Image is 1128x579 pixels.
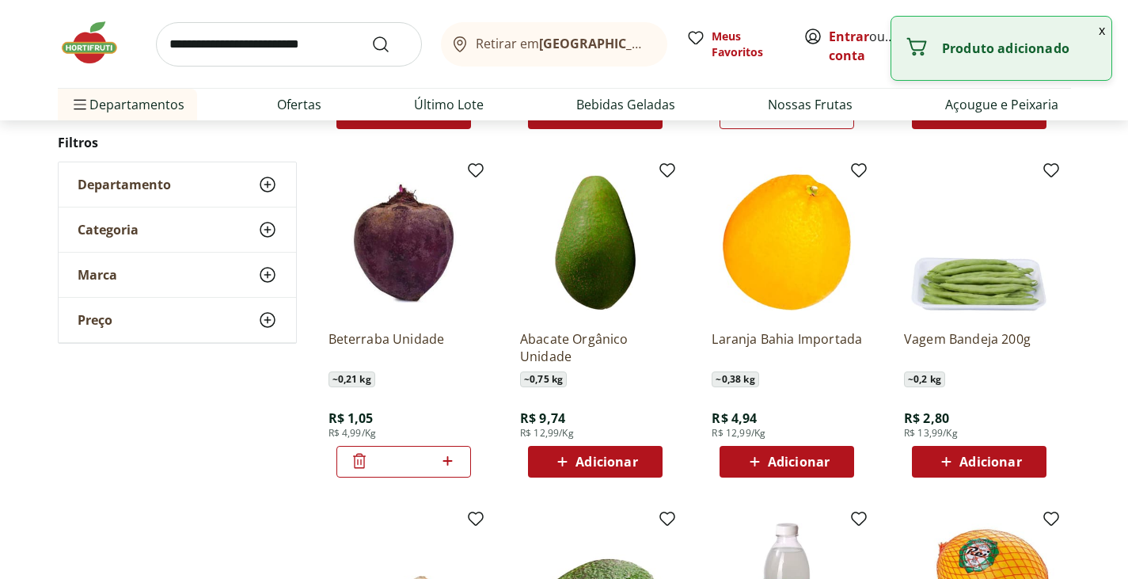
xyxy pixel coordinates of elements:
[70,86,184,124] span: Departamentos
[59,298,296,342] button: Preço
[576,95,675,114] a: Bebidas Geladas
[686,29,784,60] a: Meus Favoritos
[829,28,916,64] a: Criar conta
[78,267,117,283] span: Marca
[720,446,854,478] button: Adicionar
[904,330,1054,365] a: Vagem Bandeja 200g
[371,35,409,54] button: Submit Search
[520,167,670,318] img: Abacate Orgânico Unidade
[520,409,565,427] span: R$ 9,74
[58,127,297,158] h2: Filtros
[520,427,574,440] span: R$ 12,99/Kg
[539,35,806,52] b: [GEOGRAPHIC_DATA]/[GEOGRAPHIC_DATA]
[329,371,375,387] span: ~ 0,21 kg
[904,167,1054,318] img: Vagem Bandeja 200g
[329,427,377,440] span: R$ 4,99/Kg
[945,95,1058,114] a: Açougue e Peixaria
[829,27,899,65] span: ou
[78,312,112,328] span: Preço
[829,28,869,45] a: Entrar
[414,95,484,114] a: Último Lote
[58,19,137,67] img: Hortifruti
[712,427,765,440] span: R$ 12,99/Kg
[904,371,945,387] span: ~ 0,2 kg
[528,446,663,478] button: Adicionar
[1092,17,1111,44] button: Fechar notificação
[712,330,862,365] a: Laranja Bahia Importada
[575,455,637,468] span: Adicionar
[329,167,479,318] img: Beterraba Unidade
[156,22,422,67] input: search
[520,330,670,365] a: Abacate Orgânico Unidade
[768,455,830,468] span: Adicionar
[277,95,321,114] a: Ofertas
[768,95,853,114] a: Nossas Frutas
[78,222,139,238] span: Categoria
[59,208,296,252] button: Categoria
[441,22,667,67] button: Retirar em[GEOGRAPHIC_DATA]/[GEOGRAPHIC_DATA]
[904,409,949,427] span: R$ 2,80
[70,86,89,124] button: Menu
[712,409,757,427] span: R$ 4,94
[59,253,296,297] button: Marca
[712,167,862,318] img: Laranja Bahia Importada
[78,177,171,192] span: Departamento
[712,371,758,387] span: ~ 0,38 kg
[476,36,651,51] span: Retirar em
[912,446,1046,478] button: Adicionar
[942,40,1099,56] p: Produto adicionado
[329,409,374,427] span: R$ 1,05
[904,427,958,440] span: R$ 13,99/Kg
[59,162,296,207] button: Departamento
[329,330,479,365] a: Beterraba Unidade
[959,455,1021,468] span: Adicionar
[712,29,784,60] span: Meus Favoritos
[520,371,567,387] span: ~ 0,75 kg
